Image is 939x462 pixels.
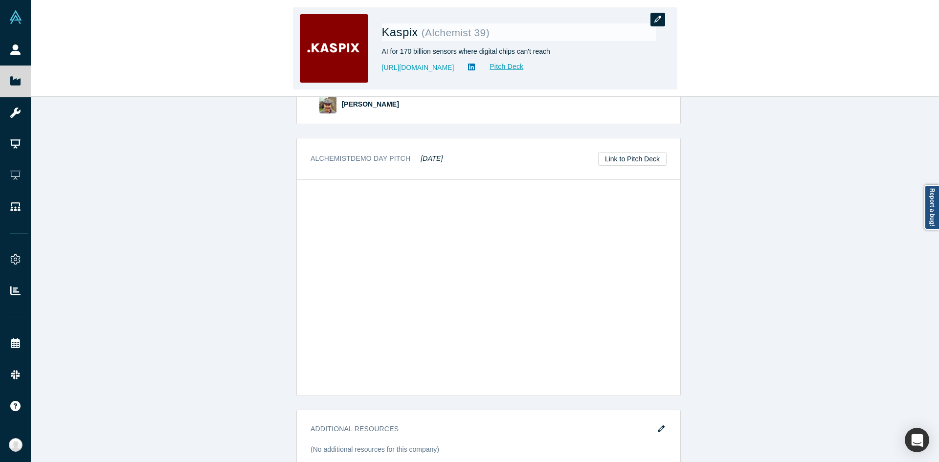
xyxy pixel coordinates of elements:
img: Kaspix's Logo [300,14,368,83]
img: Anna Sanchez's Account [9,438,22,452]
img: Alchemist Vault Logo [9,10,22,24]
div: (No additional resources for this company) [311,444,439,462]
a: Pitch Deck [479,61,524,72]
a: Link to Pitch Deck [598,152,667,166]
iframe: To enrich screen reader interactions, please activate Accessibility in Grammarly extension settings [297,180,680,396]
a: [PERSON_NAME] [341,100,399,108]
span: Kaspix [382,25,422,39]
h3: Additional Resources [311,424,653,434]
em: [DATE] [421,154,443,162]
img: Ian Bergman [319,96,336,113]
small: ( Alchemist 39 ) [422,27,490,38]
h3: Alchemist Demo Day Pitch [311,154,443,164]
div: AI for 170 billion sensors where digital chips can't reach [382,46,656,57]
a: Report a bug! [924,185,939,230]
a: [URL][DOMAIN_NAME] [382,63,454,73]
